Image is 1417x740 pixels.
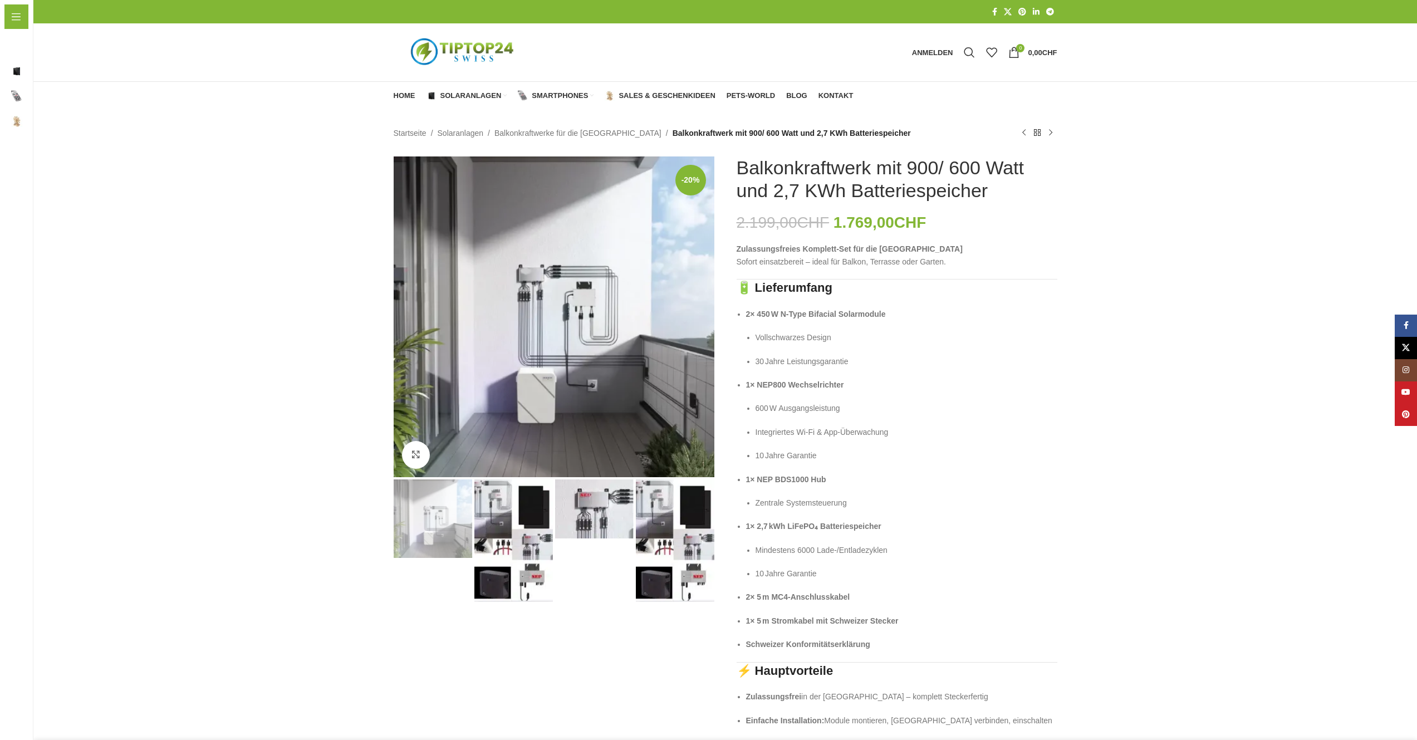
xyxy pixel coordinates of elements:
img: Sales & Geschenkideen [11,116,22,127]
a: Nächstes Produkt [1044,126,1057,140]
p: Vollschwarzes Design [756,331,1057,344]
span: 0 [1016,44,1024,52]
span: -20% [675,165,706,195]
h1: Balkonkraftwerk mit 900/ 600 Watt und 2,7 KWh Batteriespeicher [737,156,1057,202]
strong: 1× NEP800 Wechselrichter [746,380,844,389]
bdi: 1.769,00 [833,214,926,231]
img: Sales & Geschenkideen [605,91,615,101]
span: Kontakt [818,91,854,100]
a: Pets-World [727,85,775,107]
a: Instagram Social Link [1395,359,1417,381]
p: Integriertes Wi‑Fi & App‑Überwachung [756,426,1057,438]
a: Suche [958,41,980,63]
span: Smartphones [532,91,588,100]
strong: 1× 5 m Stromkabel mit Schweizer Stecker [746,616,899,625]
a: X Social Link [1395,337,1417,359]
span: Kontakt [11,187,40,207]
img: Solaranlagen [11,66,22,77]
p: 30 Jahre Leistungsgarantie [756,355,1057,367]
p: in der [GEOGRAPHIC_DATA] – komplett Steckerfertig [746,690,1057,703]
strong: Zulassungsfrei [746,692,802,701]
a: Logo der Website [394,47,533,56]
a: Pinterest Social Link [1015,4,1029,19]
span: Smartphones [28,86,77,106]
img: Balkonkraftwerk mit Speicher [394,156,714,477]
div: Meine Wunschliste [980,41,1003,63]
span: Home [11,36,33,56]
bdi: 2.199,00 [737,214,830,231]
span: Solaranlagen [440,91,502,100]
a: Kontakt [818,85,854,107]
span: CHF [1042,48,1057,57]
img: Balkonkraftwerk mit 900/ 600 Watt und 2,7 KWh Batteriespeicher – Bild 3 [555,479,634,538]
img: Solaranlagen [426,91,437,101]
span: Blog [11,161,28,182]
bdi: 0,00 [1028,48,1057,57]
strong: 1× 2,7 kWh LiFePO₄ Batteriespeicher [746,522,881,531]
strong: 2× 450 W N‑Type Bifacial Solarmodule [746,310,886,318]
a: Home [394,85,415,107]
span: Solaranlagen [28,61,77,81]
a: Anmelden [906,41,959,63]
strong: Einfache Installation: [746,716,825,725]
a: Startseite [394,127,426,139]
strong: 2× 5 m MC4‑Anschlusskabel [746,592,850,601]
strong: Schweizer Konformitätserklärung [746,640,870,649]
a: YouTube Social Link [1395,381,1417,404]
a: Balkonkraftwerke für die [GEOGRAPHIC_DATA] [494,127,661,139]
img: Balkonkraftwerk mit 900/ 600 Watt und 2,7 KWh Batteriespeicher – Bild 2 [474,479,553,602]
a: Blog [786,85,807,107]
span: Sales & Geschenkideen [28,111,116,131]
span: CHF [797,214,830,231]
strong: 1× NEP BDS1000 Hub [746,475,826,484]
span: Pets-World [727,91,775,100]
a: Sales & Geschenkideen [605,85,715,107]
img: Balkonkraftwerk mit 900/ 600 Watt und 2,7 KWh Batteriespeicher – Bild 4 [636,479,714,602]
p: Sofort einsatzbereit – ideal für Balkon, Terrasse oder Garten. [737,243,1057,268]
p: 600 W Ausgangsleistung [756,402,1057,414]
span: Menü [27,11,47,23]
strong: Zulassungsfreies Komplett‑Set für die [GEOGRAPHIC_DATA] [737,244,963,253]
p: 10 Jahre Garantie [756,567,1057,580]
span: Balkonkraftwerk mit 900/ 600 Watt und 2,7 KWh Batteriespeicher [673,127,911,139]
img: Smartphones [11,91,22,102]
a: Smartphones [518,85,594,107]
a: 0 0,00CHF [1003,41,1062,63]
img: Balkonkraftwerk mit Speicher [394,479,472,558]
a: X Social Link [1001,4,1015,19]
p: Module montieren, [GEOGRAPHIC_DATA] verbinden, einschalten [746,714,1057,727]
a: Facebook Social Link [989,4,1001,19]
span: Anmelden [912,49,953,56]
a: Vorheriges Produkt [1017,126,1031,140]
a: LinkedIn Social Link [1029,4,1043,19]
p: Zentrale Systemsteuerung [756,497,1057,509]
span: Pets-World [11,136,52,156]
a: Telegram Social Link [1043,4,1057,19]
span: Home [394,91,415,100]
a: Solaranlagen [426,85,507,107]
h3: 🔋 Lieferumfang [737,280,1057,297]
a: Facebook Social Link [1395,315,1417,337]
a: Solaranlagen [438,127,484,139]
nav: Breadcrumb [394,127,911,139]
a: Pinterest Social Link [1395,404,1417,426]
span: Sales & Geschenkideen [619,91,715,100]
span: Blog [786,91,807,100]
img: Smartphones [518,91,528,101]
h3: ⚡ Hauptvorteile [737,663,1057,680]
div: Hauptnavigation [388,85,859,107]
p: 10 Jahre Garantie [756,449,1057,462]
span: CHF [894,214,926,231]
p: Mindestens 6000 Lade‑/Entladezyklen [756,544,1057,556]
